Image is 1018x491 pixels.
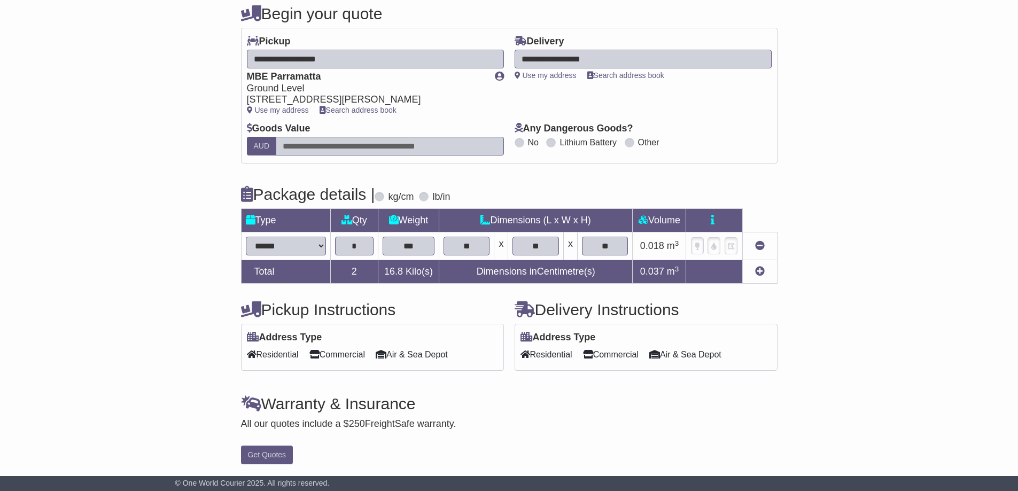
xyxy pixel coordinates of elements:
a: Use my address [247,106,309,114]
span: Residential [247,346,299,363]
label: Address Type [520,332,596,344]
td: x [494,232,508,260]
div: MBE Parramatta [247,71,484,83]
div: Ground Level [247,83,484,95]
td: x [563,232,577,260]
label: Address Type [247,332,322,344]
span: Air & Sea Depot [376,346,448,363]
a: Remove this item [755,240,765,251]
a: Use my address [515,71,577,80]
span: 0.018 [640,240,664,251]
label: Other [638,137,659,147]
label: AUD [247,137,277,155]
td: Dimensions in Centimetre(s) [439,260,633,284]
label: kg/cm [388,191,414,203]
span: 16.8 [384,266,403,277]
td: Volume [633,209,686,232]
span: © One World Courier 2025. All rights reserved. [175,479,330,487]
label: No [528,137,539,147]
td: Qty [330,209,378,232]
h4: Package details | [241,185,375,203]
h4: Begin your quote [241,5,778,22]
span: Residential [520,346,572,363]
td: Kilo(s) [378,260,439,284]
a: Search address book [587,71,664,80]
label: Pickup [247,36,291,48]
td: Total [241,260,330,284]
td: Type [241,209,330,232]
span: Commercial [309,346,365,363]
label: lb/in [432,191,450,203]
label: Goods Value [247,123,310,135]
span: 0.037 [640,266,664,277]
sup: 3 [675,239,679,247]
span: m [667,240,679,251]
span: 250 [349,418,365,429]
a: Search address book [320,106,397,114]
button: Get Quotes [241,446,293,464]
label: Lithium Battery [559,137,617,147]
td: Weight [378,209,439,232]
h4: Pickup Instructions [241,301,504,318]
label: Delivery [515,36,564,48]
td: 2 [330,260,378,284]
td: Dimensions (L x W x H) [439,209,633,232]
h4: Delivery Instructions [515,301,778,318]
label: Any Dangerous Goods? [515,123,633,135]
div: [STREET_ADDRESS][PERSON_NAME] [247,94,484,106]
sup: 3 [675,265,679,273]
a: Add new item [755,266,765,277]
span: Air & Sea Depot [649,346,721,363]
h4: Warranty & Insurance [241,395,778,412]
span: Commercial [583,346,639,363]
div: All our quotes include a $ FreightSafe warranty. [241,418,778,430]
span: m [667,266,679,277]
